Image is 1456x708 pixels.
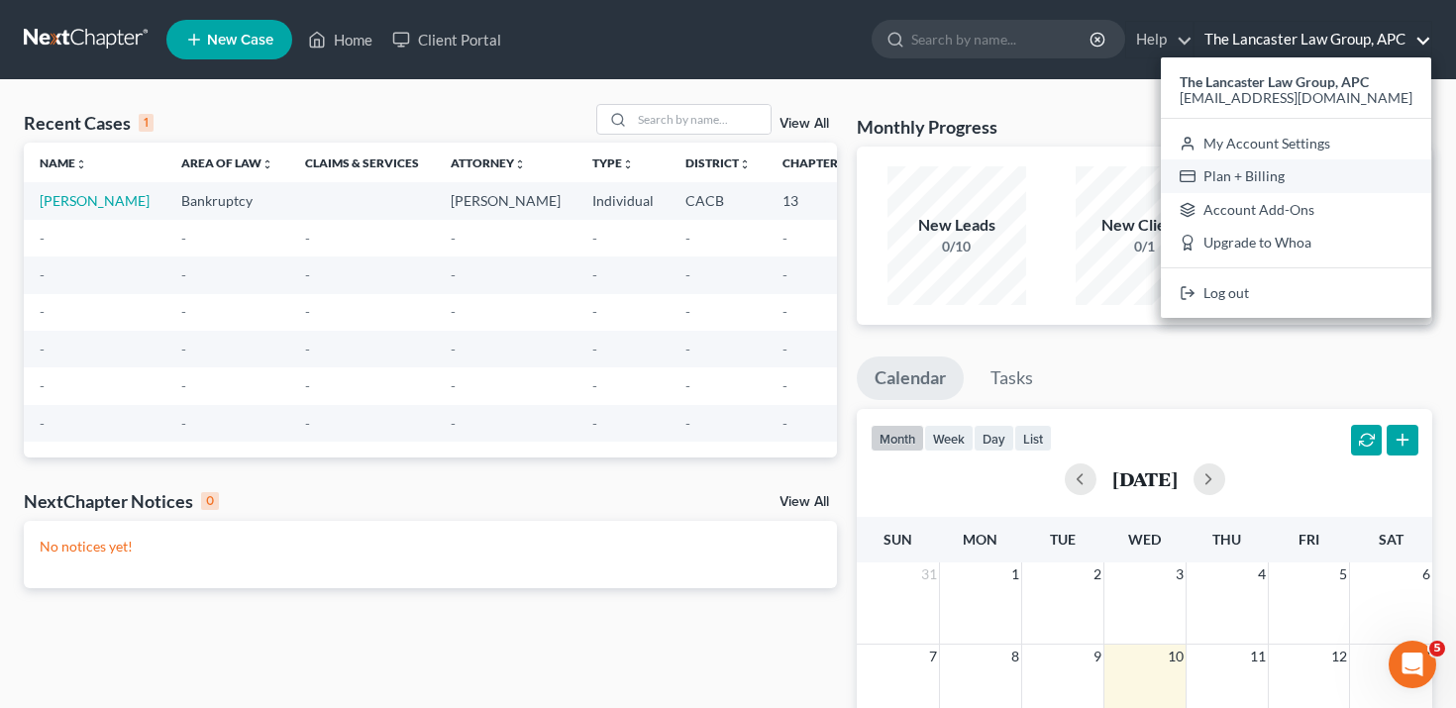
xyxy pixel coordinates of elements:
[592,415,597,432] span: -
[1126,22,1193,57] a: Help
[1076,237,1214,256] div: 0/1
[181,303,186,320] span: -
[1420,562,1432,586] span: 6
[871,425,924,452] button: month
[884,531,912,548] span: Sun
[782,377,787,394] span: -
[685,377,690,394] span: -
[305,415,310,432] span: -
[1161,276,1431,310] a: Log out
[40,266,45,283] span: -
[1161,193,1431,227] a: Account Add-Ons
[782,415,787,432] span: -
[670,182,767,219] td: CACB
[165,182,289,219] td: Bankruptcy
[592,266,597,283] span: -
[1180,73,1369,90] strong: The Lancaster Law Group, APC
[1337,562,1349,586] span: 5
[451,415,456,432] span: -
[40,192,150,209] a: [PERSON_NAME]
[289,143,435,182] th: Claims & Services
[924,425,974,452] button: week
[40,303,45,320] span: -
[305,303,310,320] span: -
[974,425,1014,452] button: day
[181,377,186,394] span: -
[181,155,273,170] a: Area of Lawunfold_more
[1092,645,1103,668] span: 9
[451,230,456,247] span: -
[181,415,186,432] span: -
[887,237,1026,256] div: 0/10
[40,377,45,394] span: -
[685,341,690,357] span: -
[1299,531,1319,548] span: Fri
[622,158,634,170] i: unfold_more
[1329,645,1349,668] span: 12
[685,230,690,247] span: -
[305,266,310,283] span: -
[973,356,1051,400] a: Tasks
[1166,645,1186,668] span: 10
[207,33,273,48] span: New Case
[1256,562,1268,586] span: 4
[963,531,997,548] span: Mon
[75,158,87,170] i: unfold_more
[782,303,787,320] span: -
[1009,562,1021,586] span: 1
[1379,531,1404,548] span: Sat
[261,158,273,170] i: unfold_more
[1180,89,1412,106] span: [EMAIL_ADDRESS][DOMAIN_NAME]
[181,266,186,283] span: -
[451,303,456,320] span: -
[592,377,597,394] span: -
[1050,531,1076,548] span: Tue
[24,489,219,513] div: NextChapter Notices
[305,341,310,357] span: -
[382,22,511,57] a: Client Portal
[685,155,751,170] a: Districtunfold_more
[780,117,829,131] a: View All
[685,303,690,320] span: -
[1429,641,1445,657] span: 5
[514,158,526,170] i: unfold_more
[305,377,310,394] span: -
[40,341,45,357] span: -
[451,341,456,357] span: -
[451,266,456,283] span: -
[739,158,751,170] i: unfold_more
[24,111,154,135] div: Recent Cases
[685,415,690,432] span: -
[887,214,1026,237] div: New Leads
[139,114,154,132] div: 1
[181,341,186,357] span: -
[1248,645,1268,668] span: 11
[767,182,866,219] td: 13
[1195,22,1431,57] a: The Lancaster Law Group, APC
[1161,227,1431,260] a: Upgrade to Whoa
[40,155,87,170] a: Nameunfold_more
[1128,531,1161,548] span: Wed
[685,266,690,283] span: -
[451,155,526,170] a: Attorneyunfold_more
[782,341,787,357] span: -
[1112,468,1178,489] h2: [DATE]
[782,155,850,170] a: Chapterunfold_more
[592,341,597,357] span: -
[857,356,964,400] a: Calendar
[592,230,597,247] span: -
[1389,641,1436,688] iframe: Intercom live chat
[305,230,310,247] span: -
[1092,562,1103,586] span: 2
[201,492,219,510] div: 0
[40,230,45,247] span: -
[857,115,997,139] h3: Monthly Progress
[780,495,829,509] a: View All
[451,377,456,394] span: -
[592,303,597,320] span: -
[911,21,1092,57] input: Search by name...
[592,155,634,170] a: Typeunfold_more
[1161,57,1431,318] div: The Lancaster Law Group, APC
[782,230,787,247] span: -
[435,182,576,219] td: [PERSON_NAME]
